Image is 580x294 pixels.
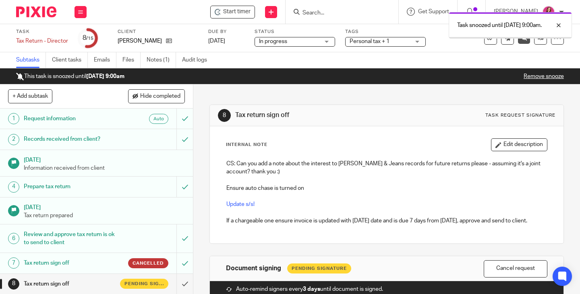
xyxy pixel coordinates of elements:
[140,93,180,100] span: Hide completed
[8,278,19,290] div: 8
[83,33,93,43] div: 8
[24,228,120,249] h1: Review and approve tax return is ok to send to client
[226,217,547,225] p: If a chargeable one ensure invoice is updated with [DATE] date and is due 7 days from [DATE], app...
[24,113,120,125] h1: Request information
[542,6,555,19] img: 21.png
[210,6,255,19] div: Steven Robson - Tax Return - Director
[287,263,351,273] div: Pending Signature
[86,74,124,79] b: [DATE] 9:00am
[16,52,46,68] a: Subtasks
[16,29,68,35] label: Task
[182,52,213,68] a: Audit logs
[24,181,120,193] h1: Prepare tax return
[208,29,244,35] label: Due by
[303,286,320,292] strong: 3 days
[24,201,185,212] h1: [DATE]
[24,164,185,172] p: Information received from client
[259,39,287,44] span: In progress
[524,74,564,79] a: Remove snooze
[8,89,52,103] button: + Add subtask
[16,6,56,17] img: Pixie
[94,52,116,68] a: Emails
[226,201,255,207] a: Update s/s!
[24,154,185,164] h1: [DATE]
[8,181,19,193] div: 4
[24,133,120,145] h1: Records received from client?
[236,285,383,293] span: Auto-remind signers every until document is signed.
[24,278,120,290] h1: Tax return sign off
[118,29,198,35] label: Client
[350,39,389,44] span: Personal tax + 1
[218,109,231,122] div: 8
[255,29,335,35] label: Status
[86,36,93,41] small: /15
[128,89,185,103] button: Hide completed
[484,260,547,278] button: Cancel request
[457,21,542,29] p: Task snoozed until [DATE] 9:00am.
[8,113,19,124] div: 1
[226,142,267,148] p: Internal Note
[16,72,124,80] p: This task is snoozed until
[147,52,176,68] a: Notes (1)
[8,257,19,269] div: 7
[223,8,251,16] span: Start timer
[133,260,164,267] span: Cancelled
[208,38,225,44] span: [DATE]
[226,264,281,273] h1: Document signing
[8,233,19,244] div: 6
[226,160,547,176] p: CS: Can you add a note about the interest to [PERSON_NAME] & Jeans records for future returns ple...
[149,114,168,124] div: Auto
[124,280,164,287] span: Pending signature
[16,37,68,45] div: Tax Return - Director
[24,257,120,269] h1: Tax return sign off
[8,134,19,145] div: 2
[491,138,547,151] button: Edit description
[24,212,185,220] p: Tax return prepared
[235,111,404,119] h1: Tax return sign off
[122,52,141,68] a: Files
[52,52,88,68] a: Client tasks
[118,37,162,45] p: [PERSON_NAME]
[485,112,555,119] div: Task request signature
[226,184,547,192] p: Ensure auto chase is turned on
